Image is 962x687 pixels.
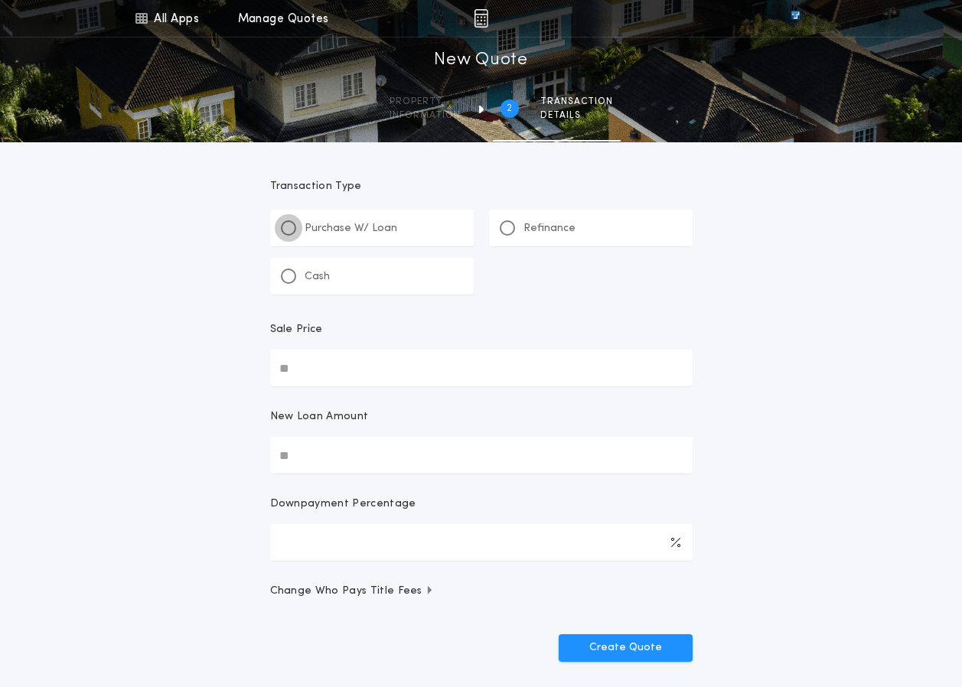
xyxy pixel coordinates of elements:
[270,497,416,512] p: Downpayment Percentage
[270,437,693,474] input: New Loan Amount
[270,584,693,599] button: Change Who Pays Title Fees
[270,322,323,337] p: Sale Price
[390,96,461,108] span: Property
[270,584,435,599] span: Change Who Pays Title Fees
[305,269,330,285] p: Cash
[390,109,461,122] span: information
[507,103,512,115] h2: 2
[763,11,827,26] img: vs-icon
[540,96,613,108] span: Transaction
[523,221,576,236] p: Refinance
[270,409,369,425] p: New Loan Amount
[559,634,693,662] button: Create Quote
[540,109,613,122] span: details
[270,179,693,194] p: Transaction Type
[305,221,397,236] p: Purchase W/ Loan
[434,48,527,73] h1: New Quote
[270,524,693,561] input: Downpayment Percentage
[270,350,693,386] input: Sale Price
[474,9,488,28] img: img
